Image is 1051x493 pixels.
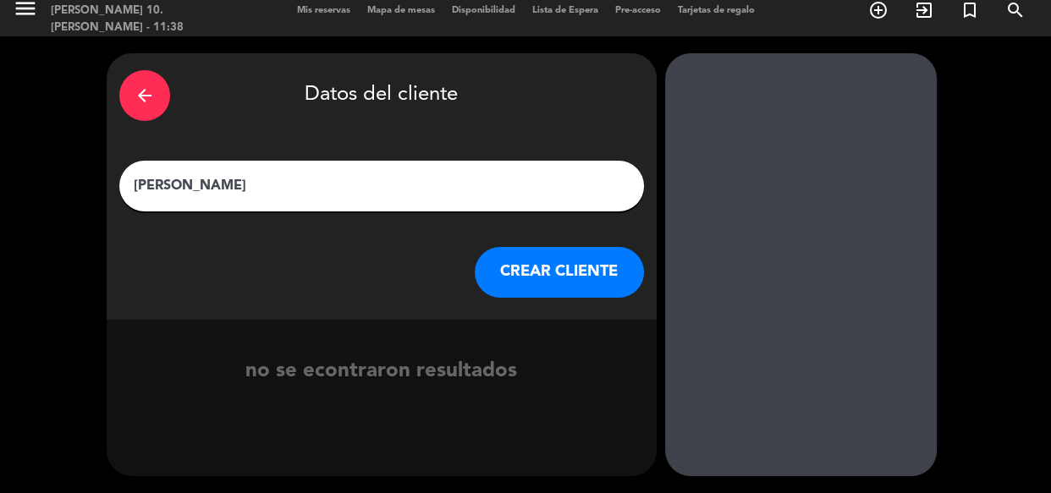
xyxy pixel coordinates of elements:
[669,6,763,15] span: Tarjetas de regalo
[359,6,443,15] span: Mapa de mesas
[119,66,644,125] div: Datos del cliente
[443,6,524,15] span: Disponibilidad
[135,85,155,106] i: arrow_back
[132,174,631,198] input: Escriba nombre, correo electrónico o número de teléfono...
[289,6,359,15] span: Mis reservas
[107,355,657,388] div: no se econtraron resultados
[51,3,250,36] div: [PERSON_NAME] 10. [PERSON_NAME] - 11:38
[524,6,607,15] span: Lista de Espera
[607,6,669,15] span: Pre-acceso
[475,247,644,298] button: CREAR CLIENTE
